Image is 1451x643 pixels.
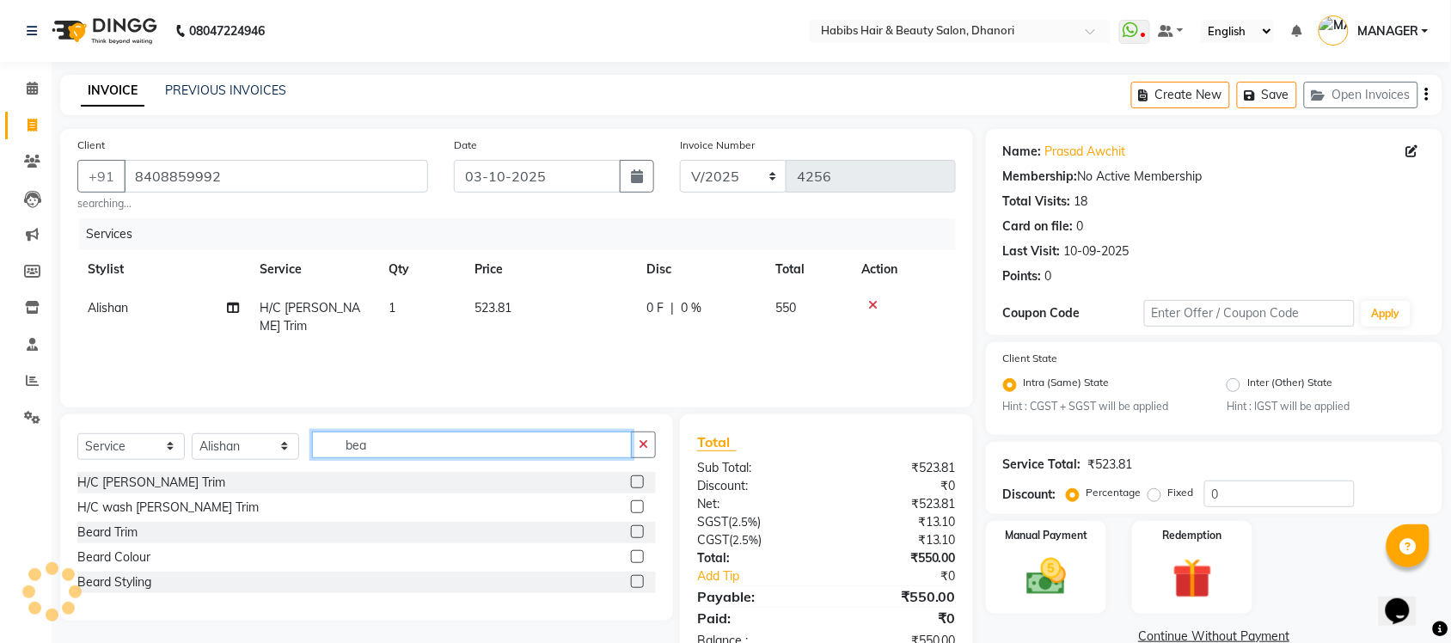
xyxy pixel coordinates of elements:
small: Hint : IGST will be applied [1227,399,1424,414]
th: Total [765,250,851,289]
div: Sub Total: [684,459,827,477]
div: Services [79,218,969,250]
span: Alishan [88,300,128,315]
label: Inter (Other) State [1247,375,1332,395]
span: SGST [697,514,728,530]
label: Invoice Number [680,138,755,153]
span: 0 F [646,299,664,317]
button: Create New [1131,82,1230,108]
div: H/C [PERSON_NAME] Trim [77,474,225,492]
div: ₹0 [850,567,969,585]
span: 2.5% [732,515,757,529]
label: Intra (Same) State [1024,375,1110,395]
iframe: chat widget [1379,574,1434,626]
th: Stylist [77,250,249,289]
span: 550 [775,300,796,315]
div: ₹523.81 [1088,456,1133,474]
div: ₹0 [826,608,969,628]
div: ₹523.81 [826,459,969,477]
label: Manual Payment [1005,528,1087,543]
div: ₹13.10 [826,531,969,549]
span: 0 % [681,299,701,317]
div: Total Visits: [1003,193,1071,211]
div: ₹523.81 [826,495,969,513]
button: +91 [77,160,126,193]
label: Redemption [1163,528,1222,543]
div: ( ) [684,513,827,531]
th: Disc [636,250,765,289]
div: Name: [1003,143,1042,161]
button: Save [1237,82,1297,108]
th: Qty [378,250,464,289]
div: 18 [1074,193,1088,211]
div: Payable: [684,586,827,607]
span: 1 [389,300,395,315]
span: | [670,299,674,317]
div: ₹0 [826,477,969,495]
div: Card on file: [1003,217,1074,236]
img: _gift.svg [1160,554,1225,603]
div: ₹550.00 [826,586,969,607]
div: Last Visit: [1003,242,1061,260]
div: Total: [684,549,827,567]
div: 10-09-2025 [1064,242,1130,260]
small: Hint : CGST + SGST will be applied [1003,399,1201,414]
label: Client [77,138,105,153]
small: searching... [77,196,428,211]
span: MANAGER [1357,22,1418,40]
th: Action [851,250,956,289]
div: Coupon Code [1003,304,1144,322]
div: Membership: [1003,168,1078,186]
a: PREVIOUS INVOICES [165,83,286,98]
div: 0 [1045,267,1052,285]
div: Paid: [684,608,827,628]
div: Beard Colour [77,548,150,566]
div: 0 [1077,217,1084,236]
input: Enter Offer / Coupon Code [1144,300,1355,327]
img: _cash.svg [1014,554,1079,599]
a: Prasad Awchit [1045,143,1126,161]
div: ₹13.10 [826,513,969,531]
label: Date [454,138,477,153]
span: 2.5% [732,533,758,547]
div: H/C wash [PERSON_NAME] Trim [77,499,259,517]
input: Search by Name/Mobile/Email/Code [124,160,428,193]
img: MANAGER [1319,15,1349,46]
div: ( ) [684,531,827,549]
input: Search or Scan [312,432,632,458]
div: Beard Trim [77,524,138,542]
label: Client State [1003,351,1058,366]
span: CGST [697,532,729,548]
label: Fixed [1168,485,1194,500]
button: Apply [1362,301,1411,327]
span: 523.81 [474,300,511,315]
a: Add Tip [684,567,850,585]
div: Service Total: [1003,456,1081,474]
div: Beard Styling [77,573,151,591]
a: INVOICE [81,76,144,107]
div: Net: [684,495,827,513]
div: No Active Membership [1003,168,1425,186]
div: Points: [1003,267,1042,285]
b: 08047224946 [189,7,265,55]
div: Discount: [1003,486,1056,504]
span: H/C [PERSON_NAME] Trim [260,300,360,334]
div: Discount: [684,477,827,495]
button: Open Invoices [1304,82,1418,108]
th: Price [464,250,636,289]
span: Total [697,433,737,451]
div: ₹550.00 [826,549,969,567]
img: logo [44,7,162,55]
th: Service [249,250,378,289]
label: Percentage [1087,485,1142,500]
